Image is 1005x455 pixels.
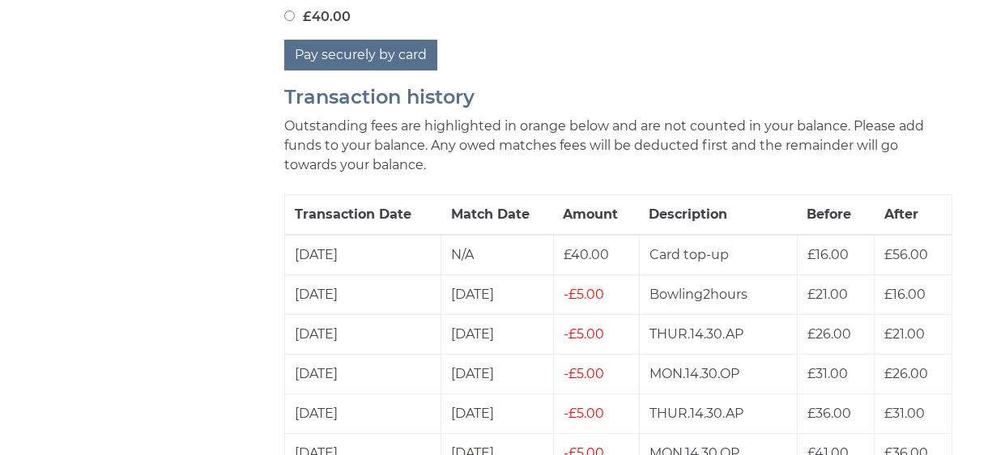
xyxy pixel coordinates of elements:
[441,235,554,275] td: N/A
[284,117,952,175] p: Outstanding fees are highlighted in orange below and are not counted in your balance. Please add ...
[807,247,849,262] span: £16.00
[884,406,925,421] span: £31.00
[441,393,554,433] td: [DATE]
[564,366,604,381] span: £5.00
[441,354,554,393] td: [DATE]
[564,247,609,262] span: £40.00
[284,274,441,314] td: [DATE]
[884,247,928,262] span: £56.00
[564,406,604,421] span: £5.00
[639,314,797,354] td: THUR.14.30.AP
[564,287,604,302] span: £5.00
[875,194,952,235] th: After
[284,7,351,27] label: £40.00
[639,354,797,393] td: MON.14.30.OP
[553,194,639,235] th: Amount
[639,194,797,235] th: Description
[639,274,797,314] td: Bowling2hours
[884,287,926,302] span: £16.00
[807,366,848,381] span: £31.00
[284,314,441,354] td: [DATE]
[284,235,441,275] td: [DATE]
[284,11,295,21] input: £40.00
[284,354,441,393] td: [DATE]
[807,406,851,421] span: £36.00
[284,393,441,433] td: [DATE]
[441,194,554,235] th: Match Date
[639,235,797,275] td: Card top-up
[639,393,797,433] td: THUR.14.30.AP
[284,194,441,235] th: Transaction Date
[441,314,554,354] td: [DATE]
[884,326,925,342] span: £21.00
[797,194,874,235] th: Before
[807,287,848,302] span: £21.00
[884,366,928,381] span: £26.00
[807,326,851,342] span: £26.00
[564,326,604,342] span: £5.00
[441,274,554,314] td: [DATE]
[284,87,952,108] h2: Transaction history
[284,40,437,70] button: Pay securely by card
